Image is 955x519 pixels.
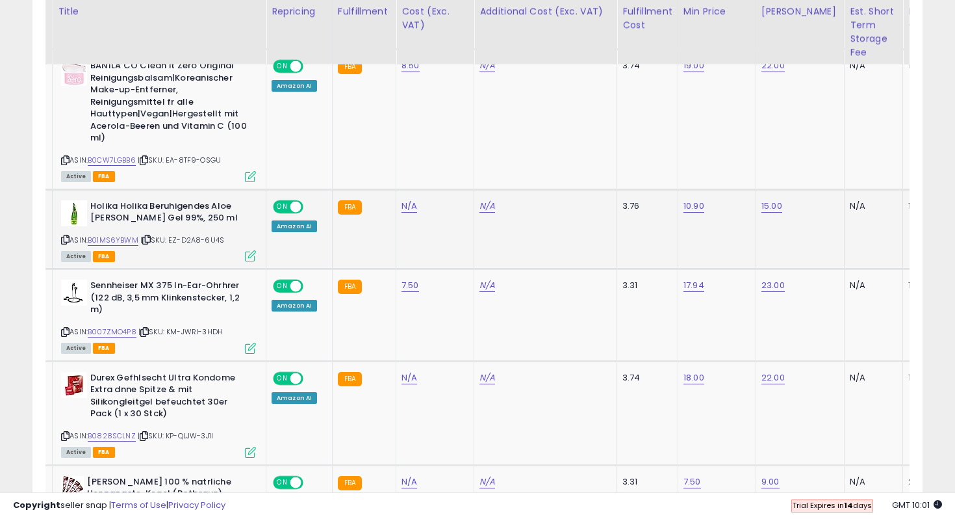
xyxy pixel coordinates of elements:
[88,326,136,338] a: B007ZMO4P8
[88,235,138,246] a: B01MS6YBWM
[61,280,256,352] div: ASIN:
[61,476,84,502] img: 51sO5MpDtGL._SL40_.jpg
[761,200,782,213] a: 15.00
[908,476,949,488] div: 212
[274,281,290,292] span: ON
[683,475,701,488] a: 7.50
[622,372,668,384] div: 3.74
[793,500,872,511] span: Trial Expires in days
[401,371,417,384] a: N/A
[683,371,704,384] a: 18.00
[761,371,785,384] a: 22.00
[90,200,248,228] b: Holika Holika Beruhigendes Aloe [PERSON_NAME] Gel 99%, 250 ml
[61,200,87,226] img: 31BbhMp4--S._SL40_.jpg
[93,447,115,458] span: FBA
[908,372,949,384] div: 146
[401,59,420,72] a: 8.50
[61,343,91,354] span: All listings currently available for purchase on Amazon
[479,5,611,18] div: Additional Cost (Exc. VAT)
[338,372,362,386] small: FBA
[61,60,256,181] div: ASIN:
[90,372,248,423] b: Durex Gefhlsecht Ultra Kondome Extra dnne Spitze & mit Silikongleitgel befeuchtet 30er Pack (1 x ...
[272,220,317,232] div: Amazon AI
[138,155,221,165] span: | SKU: EA-8TF9-OSGU
[274,373,290,384] span: ON
[272,5,327,18] div: Repricing
[61,200,256,261] div: ASIN:
[111,499,166,511] a: Terms of Use
[622,200,668,212] div: 3.76
[61,171,91,182] span: All listings currently available for purchase on Amazon
[683,5,750,18] div: Min Price
[13,499,225,512] div: seller snap | |
[301,373,322,384] span: OFF
[850,5,897,59] div: Est. Short Term Storage Fee
[301,201,322,212] span: OFF
[61,280,87,306] img: 415UJ5hXd-L._SL40_.jpg
[850,60,893,72] div: N/A
[622,5,672,32] div: Fulfillment Cost
[908,60,949,72] div: 147
[274,61,290,72] span: ON
[338,280,362,294] small: FBA
[622,280,668,291] div: 3.31
[683,59,704,72] a: 19.00
[892,499,942,511] span: 2025-08-15 10:01 GMT
[401,200,417,213] a: N/A
[93,171,115,182] span: FBA
[13,499,60,511] strong: Copyright
[479,200,495,213] a: N/A
[138,326,223,337] span: | SKU: KM-JWRI-3HDH
[908,5,953,32] div: Fulfillable Quantity
[622,476,668,488] div: 3.31
[90,280,248,319] b: Sennheiser MX 375 In-Ear-Ohrhrer (122 dB, 3,5 mm Klinkenstecker, 1,2 m)
[622,60,668,72] div: 3.74
[274,477,290,488] span: ON
[479,371,495,384] a: N/A
[58,5,261,18] div: Title
[93,343,115,354] span: FBA
[761,59,785,72] a: 22.00
[844,500,853,511] b: 14
[88,155,136,166] a: B0CW7LGBB6
[761,279,785,292] a: 23.00
[850,280,893,291] div: N/A
[140,235,224,245] span: | SKU: EZ-D2A8-6U4S
[61,372,87,398] img: 41jYA2-Zm4L._SL40_.jpg
[401,5,468,32] div: Cost (Exc. VAT)
[61,60,87,86] img: 31VrZ9l9TyL._SL40_.jpg
[93,251,115,262] span: FBA
[168,499,225,511] a: Privacy Policy
[272,392,317,404] div: Amazon AI
[338,5,390,18] div: Fulfillment
[850,372,893,384] div: N/A
[338,476,362,490] small: FBA
[908,280,949,291] div: 102
[761,475,780,488] a: 9.00
[338,60,362,74] small: FBA
[61,251,91,262] span: All listings currently available for purchase on Amazon
[301,281,322,292] span: OFF
[479,475,495,488] a: N/A
[274,201,290,212] span: ON
[401,279,419,292] a: 7.50
[479,59,495,72] a: N/A
[90,60,248,148] b: BANILA CO Clean it Zero Original Reinigungsbalsam|Koreanischer Make-up-Entferner, Reinigungsmitte...
[479,279,495,292] a: N/A
[683,200,704,213] a: 10.90
[272,80,317,92] div: Amazon AI
[850,200,893,212] div: N/A
[61,372,256,457] div: ASIN:
[401,475,417,488] a: N/A
[850,476,893,488] div: N/A
[301,61,322,72] span: OFF
[138,431,213,441] span: | SKU: KP-QLJW-3J1I
[338,200,362,215] small: FBA
[87,476,245,516] b: [PERSON_NAME] 100 % natrliche Hennapaste, Kegel (Rotbraun), 4er-Pack (je 25 g)
[61,447,91,458] span: All listings currently available for purchase on Amazon
[761,5,839,18] div: [PERSON_NAME]
[88,431,136,442] a: B0828SCLNZ
[683,279,704,292] a: 17.94
[908,200,949,212] div: 157
[272,300,317,312] div: Amazon AI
